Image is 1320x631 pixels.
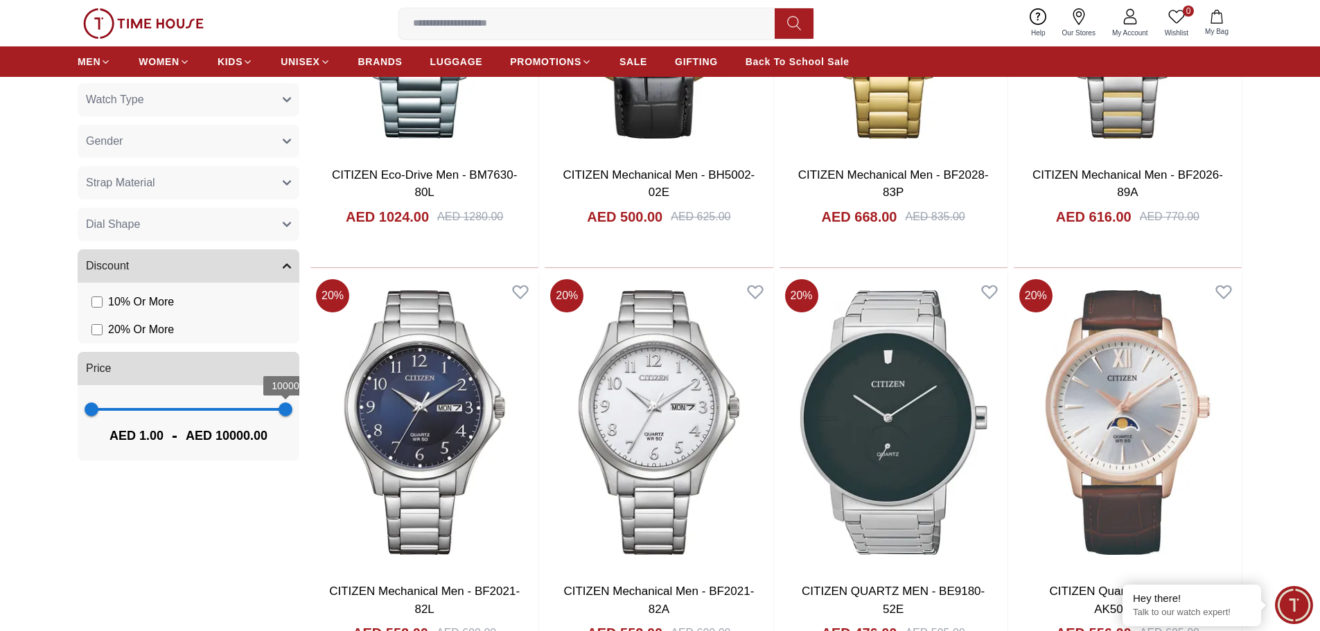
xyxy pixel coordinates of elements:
span: Back To School Sale [746,55,850,69]
a: CITIZEN Mechanical Men - BF2026-89A [1032,168,1223,199]
span: AED 1.00 [109,426,164,445]
div: AED 835.00 [905,208,965,225]
a: PROMOTIONS [510,49,592,74]
span: SALE [619,55,647,69]
h4: AED 500.00 [587,207,662,226]
span: - [164,425,186,447]
span: Price [86,360,111,377]
span: My Account [1107,28,1154,38]
span: UNISEX [281,55,319,69]
span: 10 % Or More [108,294,174,310]
span: 20 % Or More [108,321,174,338]
a: UNISEX [281,49,330,74]
img: CITIZEN Quartz Moonphase - AK5003-05A [1014,274,1242,571]
span: GIFTING [675,55,718,69]
span: 20 % [550,279,583,312]
span: 20 % [316,279,349,312]
a: CITIZEN Mechanical Men - BF2021-82A [563,585,754,616]
button: Watch Type [78,83,299,116]
button: Price [78,352,299,385]
span: 20 % [785,279,818,312]
span: KIDS [218,55,243,69]
span: Strap Material [86,175,155,191]
a: GIFTING [675,49,718,74]
a: KIDS [218,49,253,74]
a: 0Wishlist [1156,6,1197,41]
span: WOMEN [139,55,179,69]
span: Help [1026,28,1051,38]
input: 10% Or More [91,296,103,308]
p: Talk to our watch expert! [1133,607,1251,619]
img: CITIZEN QUARTZ MEN - BE9180-52E [780,274,1007,571]
span: LUGGAGE [430,55,483,69]
button: My Bag [1197,7,1237,39]
button: Gender [78,125,299,158]
a: CITIZEN Mechanical Men - BF2021-82L [329,585,520,616]
a: CITIZEN Eco-Drive Men - BM7630-80L [332,168,517,199]
div: AED 770.00 [1140,208,1199,225]
span: 0 [1183,6,1194,17]
h4: AED 1024.00 [346,207,429,226]
div: AED 1280.00 [437,208,503,225]
a: SALE [619,49,647,74]
button: Strap Material [78,166,299,199]
a: Our Stores [1054,6,1104,41]
a: CITIZEN QUARTZ MEN - BE9180-52E [802,585,985,616]
span: Our Stores [1057,28,1101,38]
a: Back To School Sale [746,49,850,74]
button: Dial Shape [78,208,299,241]
span: Dial Shape [86,216,140,233]
a: MEN [78,49,111,74]
span: 10000 [272,380,299,391]
img: ... [83,8,204,39]
span: Watch Type [86,91,144,108]
a: LUGGAGE [430,49,483,74]
button: Discount [78,249,299,283]
a: WOMEN [139,49,190,74]
div: Hey there! [1133,592,1251,605]
a: BRANDS [358,49,403,74]
span: My Bag [1199,26,1234,37]
span: Wishlist [1159,28,1194,38]
h4: AED 668.00 [822,207,897,226]
input: 20% Or More [91,324,103,335]
span: Discount [86,258,129,274]
span: MEN [78,55,100,69]
span: BRANDS [358,55,403,69]
a: CITIZEN Quartz Moonphase - AK5003-05A [1049,585,1206,616]
a: CITIZEN Mechanical Men - BF2028-83P [798,168,989,199]
div: AED 625.00 [671,208,730,225]
h4: AED 616.00 [1056,207,1132,226]
a: CITIZEN Mechanical Men - BH5002-02E [563,168,755,199]
img: CITIZEN Mechanical Men - BF2021-82L [310,274,538,571]
div: Chat Widget [1275,586,1313,624]
a: Help [1023,6,1054,41]
span: 20 % [1019,279,1053,312]
span: AED 10000.00 [186,426,267,445]
img: CITIZEN Mechanical Men - BF2021-82A [545,274,773,571]
span: Gender [86,133,123,150]
span: PROMOTIONS [510,55,581,69]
